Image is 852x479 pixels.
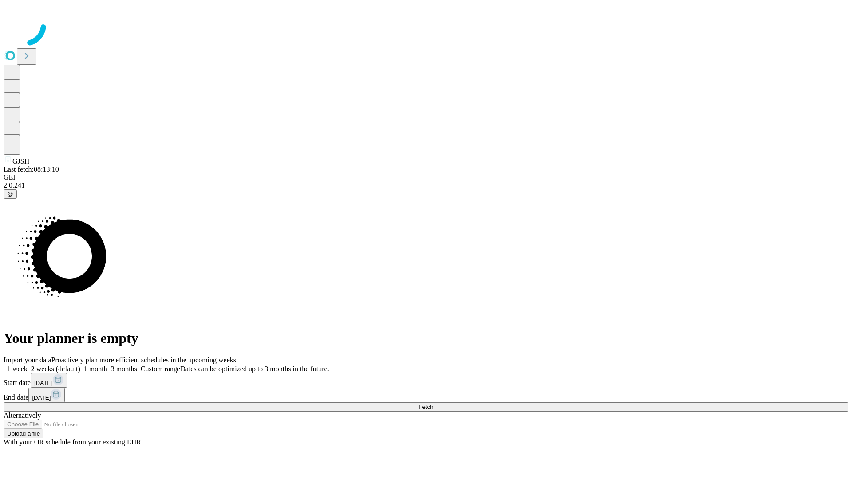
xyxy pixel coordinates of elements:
[28,388,65,402] button: [DATE]
[7,365,28,373] span: 1 week
[4,330,848,346] h1: Your planner is empty
[51,356,238,364] span: Proactively plan more efficient schedules in the upcoming weeks.
[4,429,43,438] button: Upload a file
[4,402,848,412] button: Fetch
[84,365,107,373] span: 1 month
[7,191,13,197] span: @
[180,365,329,373] span: Dates can be optimized up to 3 months in the future.
[4,388,848,402] div: End date
[12,157,29,165] span: GJSH
[4,373,848,388] div: Start date
[31,373,67,388] button: [DATE]
[4,189,17,199] button: @
[418,404,433,410] span: Fetch
[4,412,41,419] span: Alternatively
[141,365,180,373] span: Custom range
[111,365,137,373] span: 3 months
[4,438,141,446] span: With your OR schedule from your existing EHR
[4,356,51,364] span: Import your data
[4,181,848,189] div: 2.0.241
[4,165,59,173] span: Last fetch: 08:13:10
[31,365,80,373] span: 2 weeks (default)
[32,394,51,401] span: [DATE]
[4,173,848,181] div: GEI
[34,380,53,386] span: [DATE]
